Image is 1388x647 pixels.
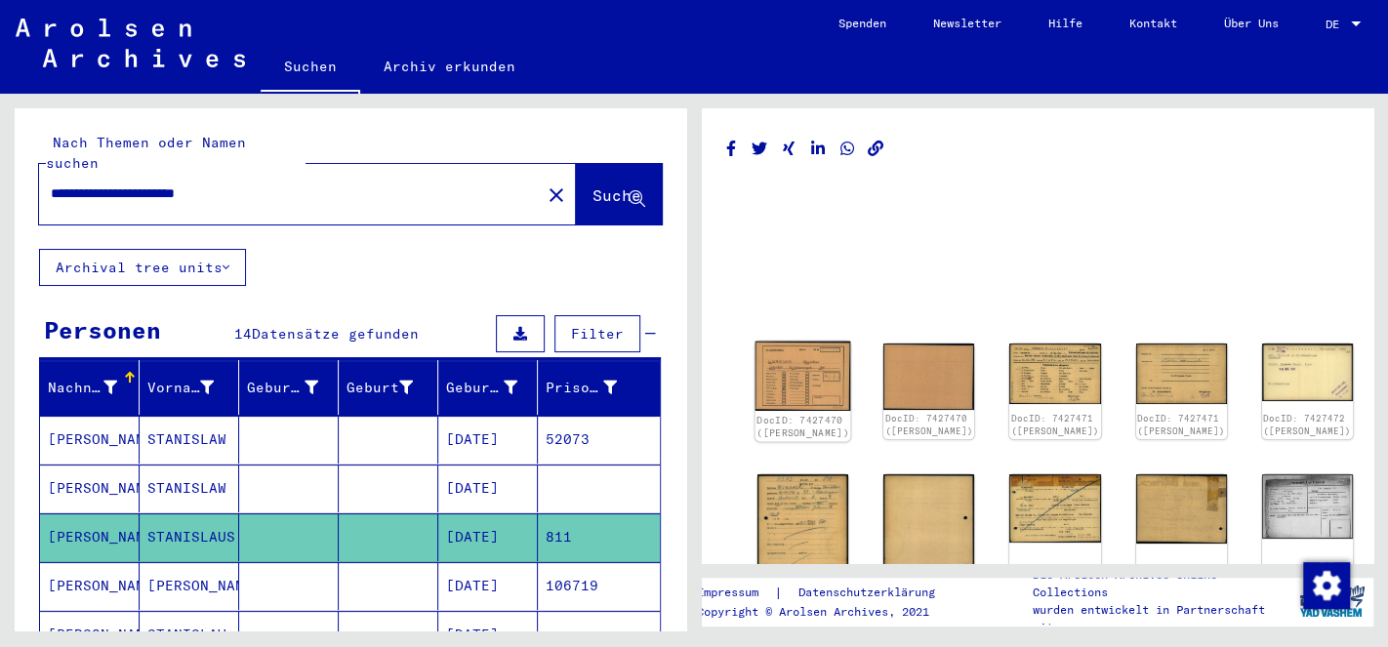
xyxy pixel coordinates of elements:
div: Geburtsname [247,378,318,398]
img: 001.jpg [757,474,848,601]
img: 001.jpg [755,342,851,411]
mat-cell: [PERSON_NAME] [40,416,140,464]
span: Suche [592,185,641,205]
span: 14 [234,325,252,343]
mat-cell: 106719 [538,562,660,610]
img: Zustimmung ändern [1303,562,1350,609]
div: Geburt‏ [347,378,413,398]
mat-cell: [PERSON_NAME] [40,513,140,561]
div: Geburtsdatum [446,378,517,398]
a: DocID: 7427472 ([PERSON_NAME]) [1263,413,1351,437]
mat-cell: [DATE] [438,513,538,561]
button: Clear [537,175,576,214]
div: Geburtsdatum [446,372,542,403]
img: 001.jpg [1262,344,1353,401]
a: Impressum [697,583,774,603]
button: Suche [576,164,662,224]
img: 002.jpg [883,344,974,410]
div: Prisoner # [546,372,641,403]
button: Archival tree units [39,249,246,286]
mat-icon: close [545,183,568,207]
button: Share on Facebook [721,137,742,161]
a: DocID: 7427470 ([PERSON_NAME]) [756,414,849,439]
mat-cell: 52073 [538,416,660,464]
button: Filter [554,315,640,352]
button: Share on Xing [779,137,799,161]
div: Personen [44,312,161,347]
mat-label: Nach Themen oder Namen suchen [46,134,246,172]
mat-cell: [PERSON_NAME] [40,562,140,610]
mat-cell: [DATE] [438,465,538,512]
img: 001.jpg [1009,344,1100,404]
button: Share on LinkedIn [808,137,829,161]
p: Die Arolsen Archives Online-Collections [1032,566,1289,601]
mat-header-cell: Geburtsname [239,360,339,415]
button: Copy link [866,137,886,161]
mat-cell: STANISLAUS [140,513,239,561]
div: Geburtsname [247,372,343,403]
mat-header-cell: Vorname [140,360,239,415]
mat-cell: 811 [538,513,660,561]
img: 002.jpg [883,474,974,601]
div: Geburt‏ [347,372,437,403]
div: | [697,583,959,603]
mat-header-cell: Prisoner # [538,360,660,415]
mat-cell: [PERSON_NAME] [40,465,140,512]
img: Arolsen_neg.svg [16,19,245,67]
mat-cell: STANISLAW [140,416,239,464]
img: 002.jpg [1136,474,1227,544]
mat-cell: [DATE] [438,562,538,610]
span: Datensätze gefunden [252,325,419,343]
div: Vorname [147,378,214,398]
mat-cell: [PERSON_NAME] [140,562,239,610]
button: Share on WhatsApp [837,137,858,161]
p: Copyright © Arolsen Archives, 2021 [697,603,959,621]
p: wurden entwickelt in Partnerschaft mit [1032,601,1289,636]
a: Suchen [261,43,360,94]
a: DocID: 7427470 ([PERSON_NAME]) [885,413,973,437]
a: Archiv erkunden [360,43,539,90]
div: Prisoner # [546,378,617,398]
img: 001.jpg [1009,474,1100,542]
a: DocID: 7427471 ([PERSON_NAME]) [1137,413,1225,437]
mat-header-cell: Nachname [40,360,140,415]
a: Datenschutzerklärung [783,583,959,603]
span: DE [1326,18,1347,31]
img: yv_logo.png [1295,577,1368,626]
img: 002.jpg [1136,344,1227,404]
span: Filter [571,325,624,343]
mat-header-cell: Geburt‏ [339,360,438,415]
a: DocID: 7427471 ([PERSON_NAME]) [1011,413,1099,437]
mat-header-cell: Geburtsdatum [438,360,538,415]
div: Nachname [48,372,142,403]
img: 001.jpg [1262,474,1353,539]
div: Vorname [147,372,238,403]
mat-cell: STANISLAW [140,465,239,512]
div: Nachname [48,378,117,398]
mat-cell: [DATE] [438,416,538,464]
button: Share on Twitter [750,137,770,161]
